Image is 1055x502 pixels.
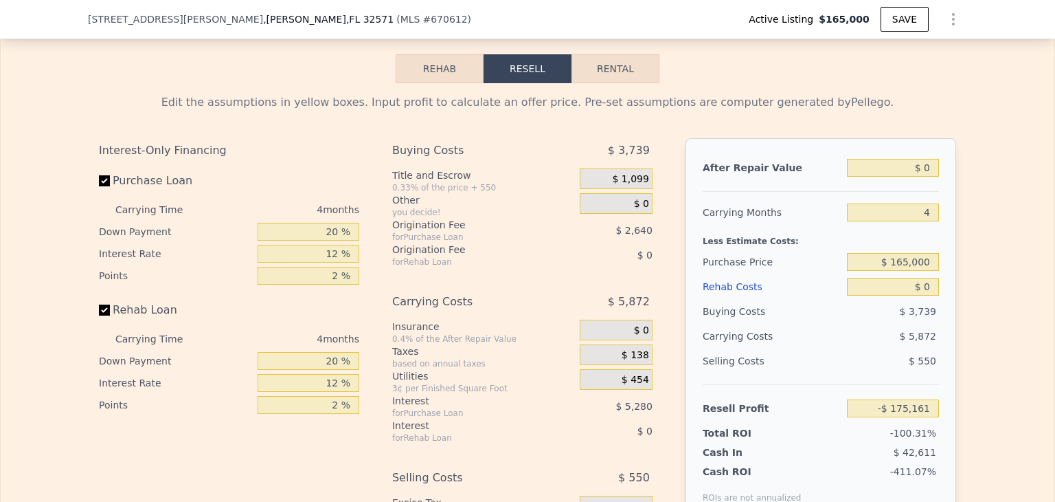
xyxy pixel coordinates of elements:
[99,298,252,323] label: Rehab Loan
[749,12,819,26] span: Active Listing
[940,6,967,33] button: Show Options
[392,182,574,193] div: 0.33% of the price + 550
[608,290,650,314] span: $ 5,872
[622,374,649,386] span: $ 454
[346,14,394,25] span: , FL 32571
[88,12,263,26] span: [STREET_ADDRESS][PERSON_NAME]
[615,225,652,236] span: $ 2,640
[99,221,252,243] div: Down Payment
[484,54,571,83] button: Resell
[634,325,649,337] span: $ 0
[99,305,110,316] input: Rehab Loan
[99,175,110,186] input: Purchase Loan
[392,243,545,257] div: Origination Fee
[703,299,841,324] div: Buying Costs
[637,426,653,437] span: $ 0
[392,232,545,243] div: for Purchase Loan
[99,394,252,416] div: Points
[396,54,484,83] button: Rehab
[210,199,359,221] div: 4 months
[99,243,252,265] div: Interest Rate
[703,274,841,299] div: Rehab Costs
[99,372,252,394] div: Interest Rate
[392,290,545,314] div: Carrying Costs
[894,447,936,458] span: $ 42,611
[392,334,574,345] div: 0.4% of the After Repair Value
[703,426,789,440] div: Total ROI
[392,207,574,218] div: you decide!
[392,138,545,163] div: Buying Costs
[900,331,936,342] span: $ 5,872
[392,466,545,490] div: Selling Costs
[909,356,936,367] span: $ 550
[392,383,574,394] div: 3¢ per Finished Square Foot
[99,168,252,193] label: Purchase Loan
[703,324,789,349] div: Carrying Costs
[900,306,936,317] span: $ 3,739
[400,14,420,25] span: MLS
[890,428,936,439] span: -100.31%
[392,320,574,334] div: Insurance
[703,446,789,459] div: Cash In
[392,168,574,182] div: Title and Escrow
[615,401,652,412] span: $ 5,280
[392,408,545,419] div: for Purchase Loan
[618,466,650,490] span: $ 550
[881,7,929,32] button: SAVE
[392,345,574,358] div: Taxes
[703,155,841,180] div: After Repair Value
[392,358,574,369] div: based on annual taxes
[392,218,545,232] div: Origination Fee
[99,265,252,287] div: Points
[392,394,545,408] div: Interest
[263,12,394,26] span: , [PERSON_NAME]
[422,14,467,25] span: # 670612
[703,250,841,274] div: Purchase Price
[703,349,841,373] div: Selling Costs
[571,54,659,83] button: Rental
[612,173,648,186] span: $ 1,099
[99,350,252,372] div: Down Payment
[637,250,653,261] span: $ 0
[819,12,870,26] span: $165,000
[608,138,650,163] span: $ 3,739
[115,199,205,221] div: Carrying Time
[392,369,574,383] div: Utilities
[115,328,205,350] div: Carrying Time
[622,349,649,362] span: $ 138
[210,328,359,350] div: 4 months
[703,225,939,250] div: Less Estimate Costs:
[392,419,545,433] div: Interest
[703,465,802,479] div: Cash ROI
[392,433,545,444] div: for Rehab Loan
[634,198,649,210] span: $ 0
[99,94,956,111] div: Edit the assumptions in yellow boxes. Input profit to calculate an offer price. Pre-set assumptio...
[703,396,841,421] div: Resell Profit
[396,12,471,26] div: ( )
[392,257,545,268] div: for Rehab Loan
[890,466,936,477] span: -411.07%
[99,138,359,163] div: Interest-Only Financing
[392,193,574,207] div: Other
[703,200,841,225] div: Carrying Months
